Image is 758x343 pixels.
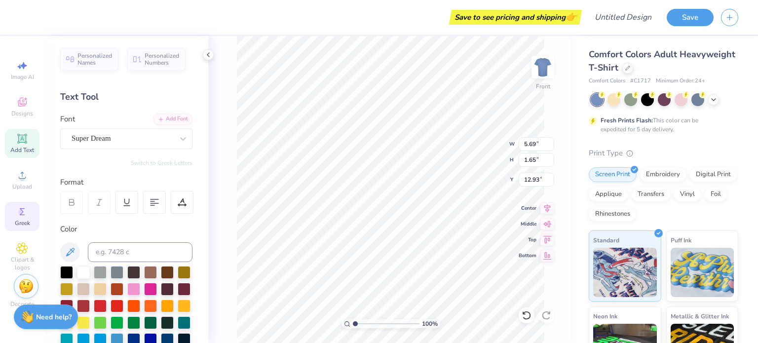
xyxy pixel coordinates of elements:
[589,167,637,182] div: Screen Print
[630,77,651,85] span: # C1717
[60,224,192,235] div: Color
[10,146,34,154] span: Add Text
[667,9,714,26] button: Save
[671,311,729,321] span: Metallic & Glitter Ink
[533,57,553,77] img: Front
[519,252,536,259] span: Bottom
[11,73,34,81] span: Image AI
[519,236,536,243] span: Top
[566,11,576,23] span: 👉
[60,114,75,125] label: Font
[631,187,671,202] div: Transfers
[536,82,550,91] div: Front
[593,235,619,245] span: Standard
[60,90,192,104] div: Text Tool
[15,219,30,227] span: Greek
[589,48,735,74] span: Comfort Colors Adult Heavyweight T-Shirt
[671,248,734,297] img: Puff Ink
[589,77,625,85] span: Comfort Colors
[671,235,691,245] span: Puff Ink
[452,10,579,25] div: Save to see pricing and shipping
[640,167,686,182] div: Embroidery
[5,256,39,271] span: Clipart & logos
[704,187,727,202] div: Foil
[519,205,536,212] span: Center
[77,52,113,66] span: Personalized Names
[589,207,637,222] div: Rhinestones
[88,242,192,262] input: e.g. 7428 c
[12,183,32,191] span: Upload
[519,221,536,228] span: Middle
[589,148,738,159] div: Print Type
[153,114,192,125] div: Add Font
[51,180,125,189] div: .svg - No limit
[656,77,705,85] span: Minimum Order: 24 +
[601,116,653,124] strong: Fresh Prints Flash:
[422,319,438,328] span: 100 %
[601,116,722,134] div: This color can be expedited for 5 day delivery.
[593,311,617,321] span: Neon Ink
[11,110,33,117] span: Designs
[10,300,34,308] span: Decorate
[36,312,72,322] strong: Need help?
[131,159,192,167] button: Switch to Greek Letters
[51,171,125,180] div: .jpeg/.jpg, .png - 10 MB max
[587,7,659,27] input: Untitled Design
[593,248,657,297] img: Standard
[145,52,180,66] span: Personalized Numbers
[674,187,701,202] div: Vinyl
[689,167,737,182] div: Digital Print
[589,187,628,202] div: Applique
